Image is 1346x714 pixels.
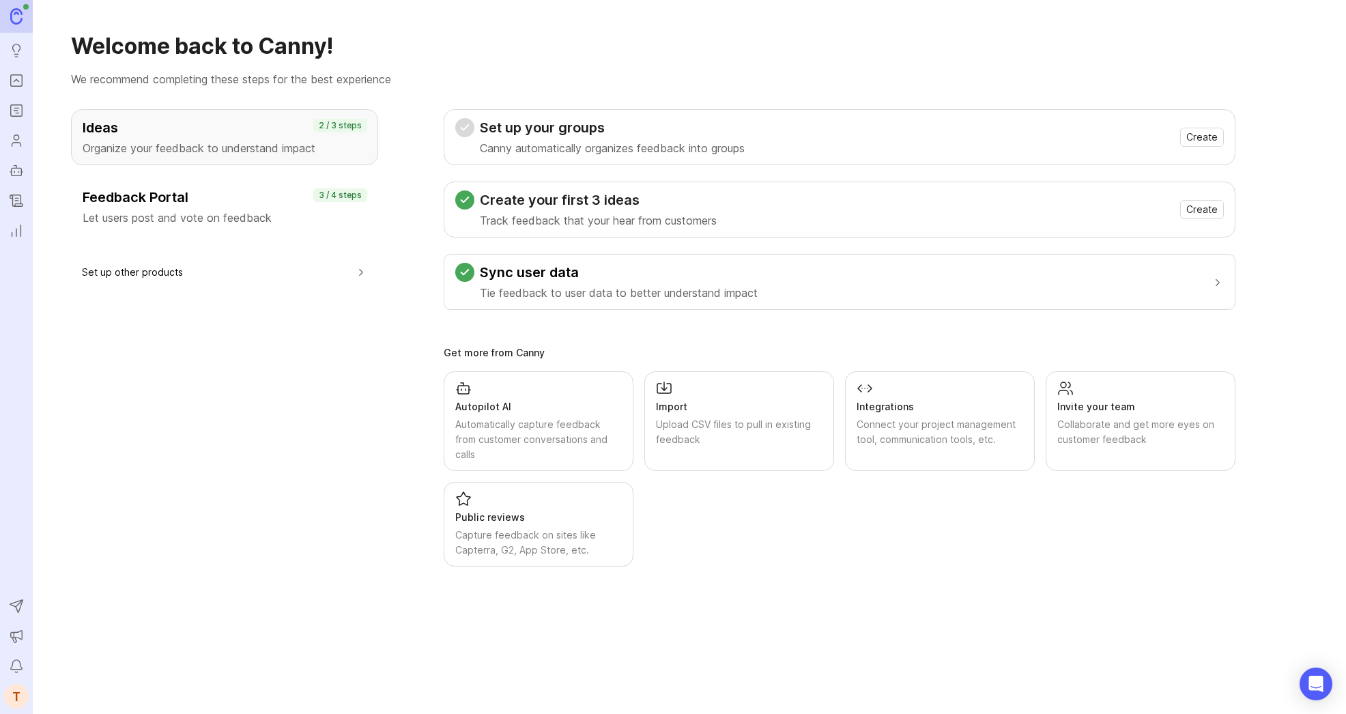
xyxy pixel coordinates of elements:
[10,8,23,24] img: Canny Home
[455,510,622,525] div: Public reviews
[857,399,1023,414] div: Integrations
[480,118,745,137] h3: Set up your groups
[83,188,367,207] h3: Feedback Portal
[4,624,29,648] button: Announcements
[4,594,29,618] button: Send to Autopilot
[4,188,29,213] a: Changelog
[455,255,1224,309] button: Sync user dataTie feedback to user data to better understand impact
[455,528,622,558] div: Capture feedback on sites like Capterra, G2, App Store, etc.
[1057,399,1224,414] div: Invite your team
[4,158,29,183] a: Autopilot
[1046,371,1235,471] a: Invite your teamCollaborate and get more eyes on customer feedback
[480,263,758,282] h3: Sync user data
[4,68,29,93] a: Portal
[4,218,29,243] a: Reporting
[644,371,834,471] a: ImportUpload CSV files to pull in existing feedback
[4,38,29,63] a: Ideas
[480,190,717,210] h3: Create your first 3 ideas
[656,399,822,414] div: Import
[845,371,1035,471] a: IntegrationsConnect your project management tool, communication tools, etc.
[1180,128,1224,147] button: Create
[444,482,633,567] a: Public reviewsCapture feedback on sites like Capterra, G2, App Store, etc.
[1186,203,1218,216] span: Create
[319,120,362,131] p: 2 / 3 steps
[1300,668,1332,700] div: Open Intercom Messenger
[71,179,378,235] button: Feedback PortalLet users post and vote on feedback3 / 4 steps
[455,399,622,414] div: Autopilot AI
[1186,130,1218,144] span: Create
[480,140,745,156] p: Canny automatically organizes feedback into groups
[444,371,633,471] a: Autopilot AIAutomatically capture feedback from customer conversations and calls
[656,417,822,447] div: Upload CSV files to pull in existing feedback
[857,417,1023,447] div: Connect your project management tool, communication tools, etc.
[1180,200,1224,219] button: Create
[71,109,378,165] button: IdeasOrganize your feedback to understand impact2 / 3 steps
[4,98,29,123] a: Roadmaps
[319,190,362,201] p: 3 / 4 steps
[71,33,1308,60] h1: Welcome back to Canny!
[4,128,29,153] a: Users
[480,212,717,229] p: Track feedback that your hear from customers
[444,348,1235,358] div: Get more from Canny
[83,210,367,226] p: Let users post and vote on feedback
[83,118,367,137] h3: Ideas
[455,417,622,462] div: Automatically capture feedback from customer conversations and calls
[4,684,29,709] button: T
[4,654,29,679] button: Notifications
[83,140,367,156] p: Organize your feedback to understand impact
[1057,417,1224,447] div: Collaborate and get more eyes on customer feedback
[480,285,758,301] p: Tie feedback to user data to better understand impact
[71,71,1308,87] p: We recommend completing these steps for the best experience
[82,257,367,287] button: Set up other products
